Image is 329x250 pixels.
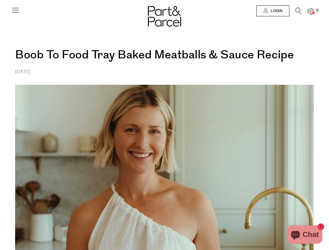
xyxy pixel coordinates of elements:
time: [DATE] [15,69,31,75]
span: 0 [314,8,320,13]
a: Login [256,5,289,16]
span: Login [269,8,282,14]
img: Part&Parcel [148,6,181,27]
inbox-online-store-chat: Shopify online store chat [285,225,324,245]
h1: Boob To Food Tray Baked Meatballs & Sauce Recipe [15,29,314,68]
a: 0 [308,8,314,15]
